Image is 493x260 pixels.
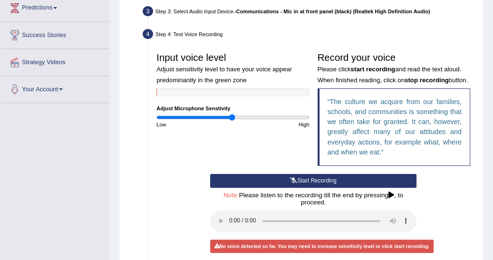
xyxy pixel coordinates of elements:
[0,76,109,100] a: Your Account
[156,66,292,83] small: Adjust sensitivity level to have your voice appear predominantly in the green zone
[156,105,230,112] label: Adjust Microphone Senstivity
[318,66,468,83] small: Please click and read the text aloud. When finished reading, click on button.
[233,121,313,128] div: High
[0,49,109,73] a: Strategy Videos
[153,121,233,128] div: Low
[210,174,416,188] button: Start Recording
[328,98,462,156] q: The culture we acquire from our families, schools, and communities is something that we often tak...
[210,240,434,253] div: No voice detected so far. You may need to increase sensitivity level or click start recording.
[405,77,449,84] b: stop recording
[223,192,239,199] span: Note:
[156,52,309,84] h3: Input voice level
[350,66,395,73] b: start recording
[236,9,430,14] b: Communications - Mic in at front panel (black) (Realtek High Definition Audio)
[233,9,430,14] span: –
[139,27,480,44] div: Step 4: Test Voice Recording
[318,52,470,84] h3: Record your voice
[0,22,109,46] a: Success Stories
[139,4,480,21] div: Step 3: Select Audio Input Device
[210,192,416,206] h4: Please listen to the recording till the end by pressing , to proceed.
